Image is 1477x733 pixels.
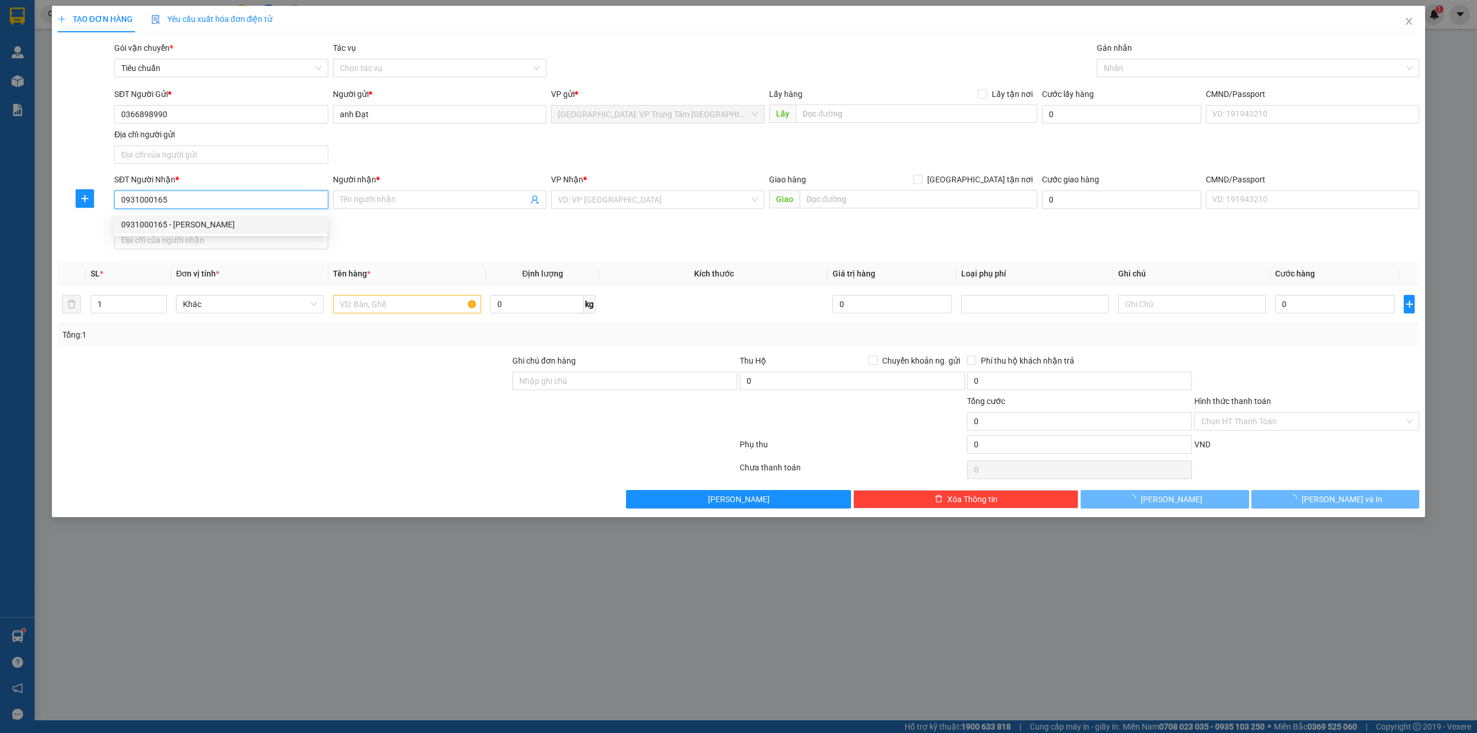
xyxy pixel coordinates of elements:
span: Gói vận chuyển [114,43,173,53]
button: plus [1404,295,1415,313]
span: Lấy [769,104,796,123]
input: Ghi Chú [1118,295,1266,313]
span: Xóa Thông tin [947,493,998,506]
button: delete [62,295,81,313]
label: Ghi chú đơn hàng [512,356,576,365]
button: plus [76,189,94,208]
label: Cước lấy hàng [1042,89,1094,99]
input: Địa chỉ của người nhận [114,231,328,249]
span: Giá trị hàng [833,269,875,278]
span: Thu Hộ [740,356,766,365]
div: Địa chỉ người gửi [114,128,328,141]
input: 0 [833,295,952,313]
span: plus [1404,300,1414,309]
input: Dọc đường [800,190,1037,208]
input: Dọc đường [796,104,1037,123]
span: user-add [530,195,539,204]
span: Lấy tận nơi [987,88,1037,100]
img: icon [151,15,160,24]
label: Gán nhãn [1097,43,1132,53]
strong: BIÊN NHẬN VẬN CHUYỂN BẢO AN EXPRESS [28,17,195,43]
span: Định lượng [522,269,563,278]
span: [PERSON_NAME] [1141,493,1202,506]
span: Tiêu chuẩn [121,59,321,77]
input: VD: Bàn, Ghế [333,295,481,313]
span: Giao [769,190,800,208]
label: Tác vụ [333,43,356,53]
div: Người nhận [333,173,546,186]
div: CMND/Passport [1206,173,1419,186]
input: Cước lấy hàng [1042,105,1201,124]
div: Tổng: 1 [62,328,569,341]
span: Chuyển khoản ng. gửi [878,354,965,367]
span: [GEOGRAPHIC_DATA] tận nơi [923,173,1037,186]
input: Ghi chú đơn hàng [512,372,737,390]
label: Hình thức thanh toán [1194,397,1271,406]
div: CMND/Passport [1206,88,1419,100]
span: delete [935,495,943,504]
button: [PERSON_NAME] [1081,490,1249,508]
span: Tên hàng [333,269,370,278]
span: close [1404,17,1414,26]
button: [PERSON_NAME] [626,490,851,508]
span: plus [76,194,93,203]
span: Lấy hàng [769,89,803,99]
th: Ghi chú [1114,263,1270,285]
span: plus [58,15,66,23]
div: SĐT Người Nhận [114,173,328,186]
span: [PERSON_NAME] [708,493,770,506]
button: [PERSON_NAME] và In [1251,490,1420,508]
span: VP Nhận [551,175,583,184]
span: Phí thu hộ khách nhận trả [976,354,1079,367]
span: SL [91,269,100,278]
div: Phụ thu [738,438,966,458]
input: Cước giao hàng [1042,190,1201,209]
span: VND [1194,440,1210,449]
strong: (Công Ty TNHH Chuyển Phát Nhanh Bảo An - MST: 0109597835) [25,47,197,65]
span: [PHONE_NUMBER] - [DOMAIN_NAME] [29,69,195,113]
span: loading [1289,495,1302,503]
span: Yêu cầu xuất hóa đơn điện tử [151,14,273,24]
span: Giao hàng [769,175,806,184]
label: Cước giao hàng [1042,175,1099,184]
div: VP gửi [551,88,764,100]
span: Khác [183,296,317,313]
button: Close [1393,6,1425,38]
div: 0931000165 - ANH THUẤN [114,215,328,234]
span: Tổng cước [967,397,1005,406]
input: Địa chỉ của người gửi [114,145,328,164]
span: TẠO ĐƠN HÀNG [58,14,133,24]
span: Kích thước [694,269,734,278]
button: deleteXóa Thông tin [853,490,1078,508]
span: Đơn vị tính [176,269,219,278]
span: Cước hàng [1275,269,1315,278]
th: Loại phụ phí [957,263,1114,285]
span: kg [584,295,595,313]
div: 0931000165 - [PERSON_NAME] [121,218,321,231]
span: loading [1128,495,1141,503]
div: Chưa thanh toán [738,461,966,481]
span: Khánh Hòa: VP Trung Tâm TP Nha Trang [558,106,758,123]
div: SĐT Người Gửi [114,88,328,100]
div: Người gửi [333,88,546,100]
span: [PERSON_NAME] và In [1302,493,1382,506]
